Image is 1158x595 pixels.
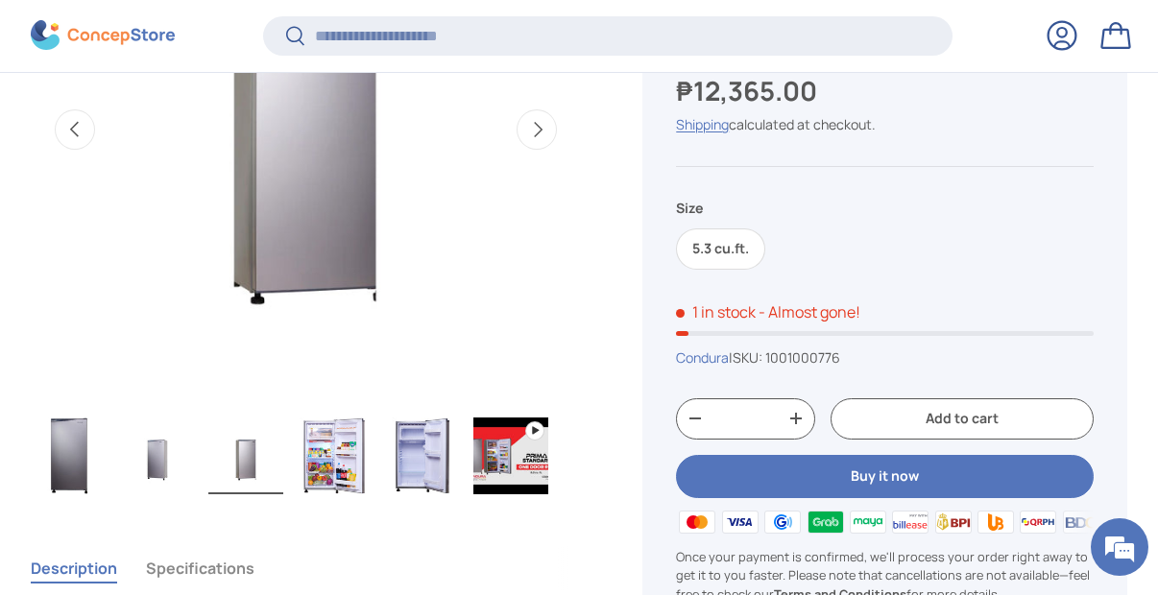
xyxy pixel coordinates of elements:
[804,508,846,536] img: grabpay
[100,107,323,132] div: Chat with us now
[676,301,756,322] span: 1 in stock
[208,417,283,494] img: Condura Prima Standard Refrigerator - Single Door
[676,116,729,134] a: Shipping
[729,348,840,367] span: |
[759,301,860,322] p: - Almost gone!
[10,393,366,461] textarea: Type your message and hit 'Enter'
[975,508,1017,536] img: ubp
[733,348,762,367] span: SKU:
[676,74,822,109] strong: ₱12,365.00
[676,508,718,536] img: master
[146,546,254,590] button: Specifications
[932,508,975,536] img: bpi
[676,348,729,367] a: Condura
[676,455,1094,498] button: Buy it now
[719,508,761,536] img: visa
[31,546,117,590] button: Description
[676,198,703,218] legend: Size
[315,10,361,56] div: Minimize live chat window
[473,417,548,494] img: Condura Prima Standard Refrigerator - Single Door
[120,417,195,494] img: Condura Prima Standard Refrigerator - Single Door
[676,115,1094,135] div: calculated at checkout.
[31,21,175,51] img: ConcepStore
[385,417,460,494] img: Condura Prima Standard Refrigerator - Single Door
[761,508,804,536] img: gcash
[1060,508,1102,536] img: bdo
[111,177,265,370] span: We're online!
[831,398,1094,440] button: Add to cart
[1017,508,1059,536] img: qrph
[765,348,840,367] span: 1001000776
[297,417,372,494] img: Condura Prima Standard Refrigerator - Single Door
[32,417,107,494] img: Condura Prima Standard Refrigerator - Single Door
[847,508,889,536] img: maya
[889,508,931,536] img: billease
